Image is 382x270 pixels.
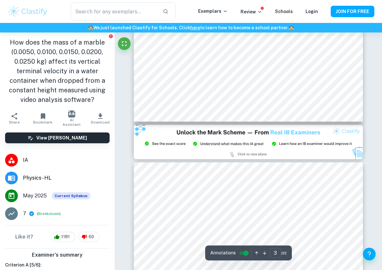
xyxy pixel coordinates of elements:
[23,156,110,164] span: IA
[5,261,110,268] h6: Criterion A [ 5 / 6 ]:
[3,251,112,259] h6: Examiner's summary
[85,234,97,240] span: 60
[23,174,110,182] span: Physics - HL
[241,8,262,15] p: Review
[52,192,90,199] span: Current Syllabus
[33,120,53,124] span: Bookmark
[58,234,73,240] span: 1181
[8,5,48,18] img: Clastify logo
[23,192,47,200] span: May 2025
[57,110,86,127] button: AI Assistant
[5,38,110,104] h1: How does the mass of a marble (0.0050, 0.0100, 0.0150, 0.0200, 0.0250 kg) affect its vertical ter...
[281,250,287,256] span: / 22
[5,132,110,143] button: View [PERSON_NAME]
[1,24,381,31] h6: We just launched Clastify for Schools. Click to learn how to become a school partner.
[289,25,294,30] span: 🏫
[36,134,87,141] h6: View [PERSON_NAME]
[61,118,82,127] span: AI Assistant
[306,9,318,14] a: Login
[38,211,59,217] button: Breakdown
[91,120,110,124] span: Download
[118,37,131,50] button: Fullscreen
[37,211,61,217] span: ( )
[198,8,228,15] p: Exemplars
[109,34,113,39] button: Report issue
[275,9,293,14] a: Schools
[88,25,93,30] span: 🏫
[331,6,374,17] button: JOIN FOR FREE
[51,232,75,242] div: 1181
[71,3,158,20] input: Search for any exemplars...
[68,110,75,117] img: AI Assistant
[23,210,26,217] p: 7
[86,110,115,127] button: Download
[363,248,376,260] button: Help and Feedback
[29,110,57,127] button: Bookmark
[9,120,20,124] span: Share
[210,250,236,256] span: Annotations
[15,233,33,241] h6: Like it?
[190,25,200,30] a: here
[78,232,99,242] div: 60
[134,125,363,159] img: Ad
[52,192,90,199] div: This exemplar is based on the current syllabus. Feel free to refer to it for inspiration/ideas wh...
